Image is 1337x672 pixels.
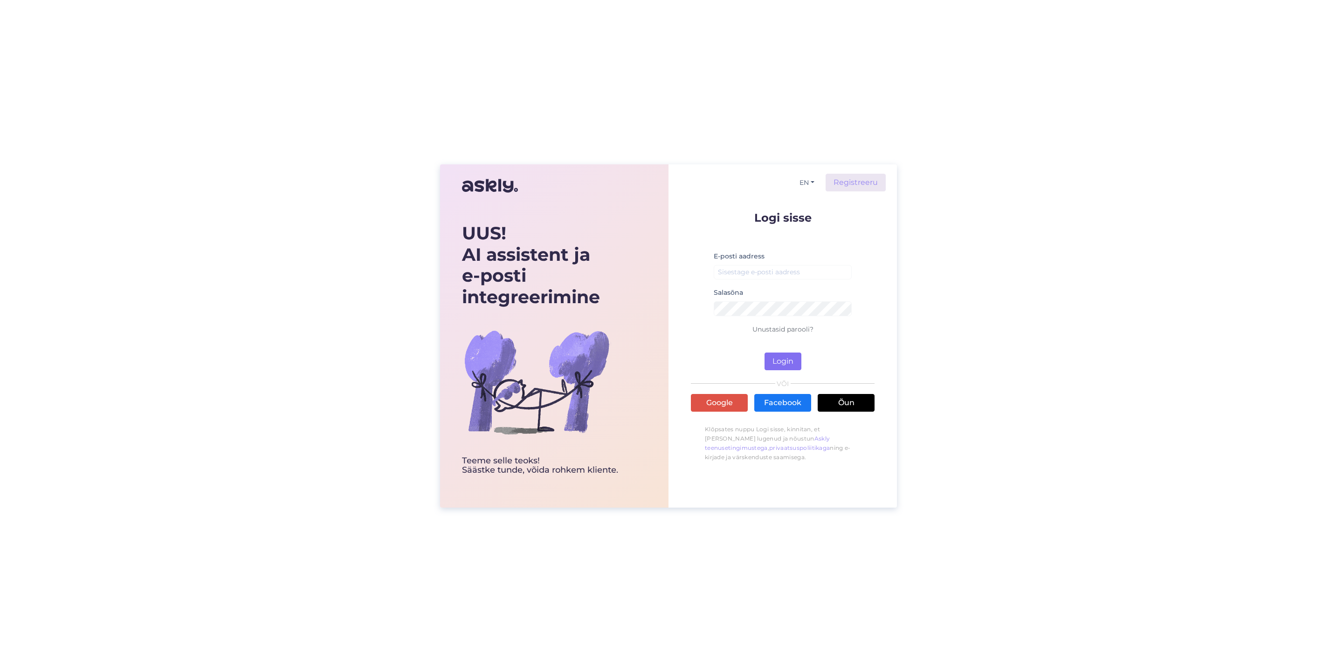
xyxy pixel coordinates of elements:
a: Askly teenusetingimustega [705,435,830,451]
p: Klõpsates nuppu Logi sisse, kinnitan, et [PERSON_NAME] lugenud ja nõustun , ning e-kirjade ja vär... [691,420,875,467]
button: EN [796,176,818,190]
b: UUS! [462,222,506,244]
a: Unustasid parooli? [752,325,813,333]
a: Facebook [754,394,811,412]
a: privaatsuspoliitikaga [769,444,830,451]
a: Google [691,394,748,412]
div: Teeme selle teoks! Säästke tunde, võida rohkem kliente. [462,456,647,475]
p: Logi sisse [691,212,875,224]
img: bg-askly [462,307,611,456]
label: Salasõna [714,288,743,298]
a: Õun [818,394,875,412]
img: Askly [462,175,518,197]
input: Sisestage e-posti aadress [714,265,852,279]
div: AI assistent ja e-posti integreerimine [462,223,647,307]
a: Registreeru [826,174,886,191]
button: Login [765,353,801,370]
span: VÕI [775,380,791,387]
label: E-posti aadress [714,251,765,261]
